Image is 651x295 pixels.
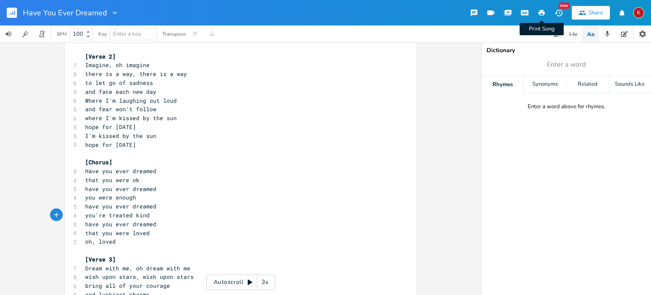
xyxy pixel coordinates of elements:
[550,5,567,20] button: New
[528,103,605,110] div: Enter a word above for rhymes.
[98,31,107,37] div: Key
[23,9,107,17] span: Have You Ever Dreamed
[85,194,136,201] span: you were enough
[572,6,610,20] button: Share
[524,76,566,93] div: Synonyms
[57,32,67,37] div: BPM
[85,114,177,122] span: where I'm kissed by the sun
[85,256,116,263] span: [Verse 3]
[85,53,116,60] span: [Verse 2]
[85,105,156,113] span: and fear won't follow
[85,220,156,228] span: have you ever dreamed
[633,7,644,18] div: kerynlee24
[85,61,150,69] span: Imagine, oh imagine
[85,238,116,245] span: oh, loved
[85,132,156,140] span: I'm kissed by the sun
[206,275,275,290] div: Autoscroll
[113,30,141,38] span: Enter a key
[533,5,550,20] button: Print Song
[162,31,186,37] div: Transpose
[85,70,187,78] span: there is a way, there is a way
[481,76,523,93] div: Rhymes
[85,273,194,281] span: wish upon stars, wish upon stars
[85,229,150,237] span: that you were loved
[589,9,603,17] div: Share
[85,88,156,96] span: and face each new day
[85,176,139,184] span: that you were ok
[257,275,273,290] div: 3x
[85,79,153,87] span: to let go of sadness
[567,76,609,93] div: Related
[85,123,136,131] span: hope for [DATE]
[547,60,586,70] span: Enter a word
[85,211,150,219] span: you're treated kind
[609,76,651,93] div: Sounds Like
[85,202,156,210] span: have you ever dreamed
[85,158,112,166] span: [Chorus]
[85,167,156,175] span: Have you ever dreamed
[85,141,136,149] span: hope for [DATE]
[85,185,156,193] span: have you ever dreamed
[85,282,170,289] span: bring all of your courage
[85,97,177,104] span: Where I'm laughing out loud
[487,48,646,53] div: Dictionary
[85,264,190,272] span: Dream with me, oh dream with me
[633,3,644,22] button: K
[559,3,570,9] div: New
